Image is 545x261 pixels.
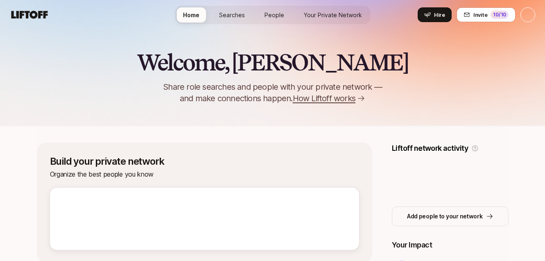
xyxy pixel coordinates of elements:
[392,207,509,226] button: Add people to your network
[304,11,362,18] span: Your Private Network
[491,11,509,19] div: 10 /10
[50,169,359,179] p: Organize the best people you know
[265,11,284,18] span: People
[183,11,199,18] span: Home
[473,11,487,19] span: Invite
[137,50,408,75] h2: Welcome, [PERSON_NAME]
[407,211,483,221] p: Add people to your network
[392,143,468,154] p: Liftoff network activity
[50,156,359,167] p: Build your private network
[293,93,355,104] span: How Liftoff works
[219,11,245,18] span: Searches
[434,11,445,19] span: Hire
[176,7,206,23] a: Home
[457,7,516,22] button: Invite10/10
[418,7,452,22] button: Hire
[150,81,396,104] p: Share role searches and people with your private network — and make connections happen.
[392,239,509,251] p: Your Impact
[258,7,291,23] a: People
[213,7,251,23] a: Searches
[297,7,369,23] a: Your Private Network
[293,93,365,104] a: How Liftoff works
